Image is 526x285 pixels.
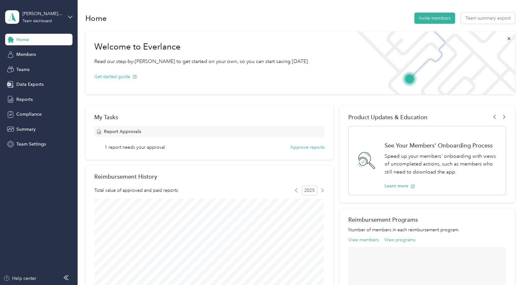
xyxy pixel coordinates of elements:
h2: Reimbursement Programs [348,216,506,223]
span: Teams [16,66,30,73]
div: My Tasks [94,114,325,120]
span: 2025 [302,186,317,195]
button: Team summary export [461,13,515,24]
p: Read our step-by-[PERSON_NAME] to get started on your own, so you can start saving [DATE]. [94,58,309,66]
span: Members [16,51,36,58]
div: Team dashboard [22,19,52,23]
span: Summary [16,126,36,133]
button: Get started guide [94,73,137,80]
h1: Home [85,15,107,22]
p: Number of members in each reimbursement program. [348,227,506,233]
iframe: Everlance-gr Chat Button Frame [490,249,526,285]
span: Team Settings [16,141,46,147]
h1: Welcome to Everlance [94,42,309,52]
span: 1 report needs your approval [105,144,165,151]
img: Welcome to everlance [350,31,515,94]
button: View programs [384,236,415,243]
h2: Reimbursement History [94,173,157,180]
button: Invite members [414,13,455,24]
h1: See Your Members' Onboarding Process [385,142,499,149]
span: Reports [16,96,33,103]
span: Data Exports [16,81,44,88]
button: Learn more [385,183,415,189]
button: View members [348,236,379,243]
span: Home [16,36,29,43]
div: [PERSON_NAME][EMAIL_ADDRESS][PERSON_NAME][DOMAIN_NAME] [22,10,63,17]
p: Speed up your members' onboarding with views of uncompleted actions, such as members who still ne... [385,152,499,176]
span: Total value of approved and paid reports [94,187,178,194]
span: Product Updates & Education [348,114,428,120]
button: Help center [4,275,36,282]
button: Approve reports [290,144,325,151]
span: Compliance [16,111,42,118]
span: Report Approvals [104,128,141,135]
